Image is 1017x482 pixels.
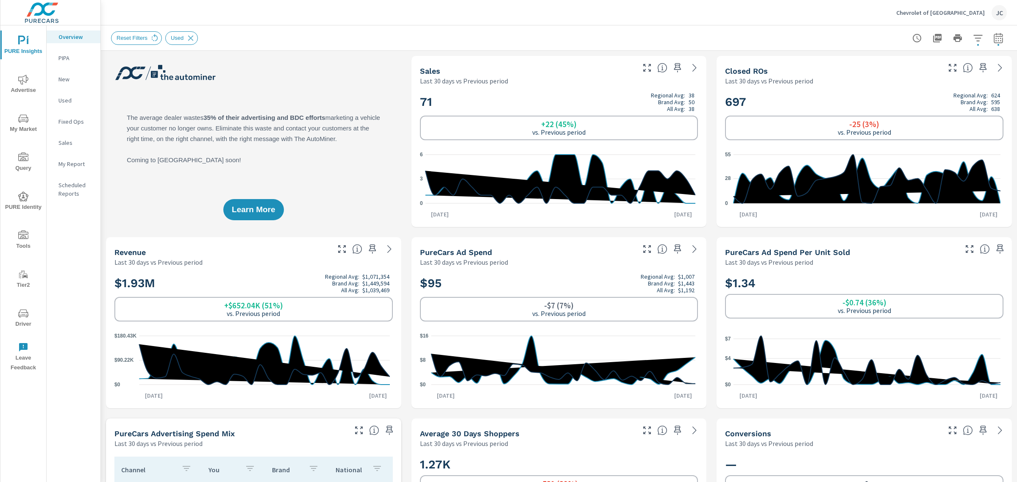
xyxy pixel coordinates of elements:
h2: $95 [420,273,698,294]
p: Regional Avg: [651,92,685,99]
a: See more details in report [688,242,701,256]
h2: $1.34 [725,276,1003,291]
p: [DATE] [425,210,455,219]
text: $4 [725,355,731,361]
h5: Conversions [725,429,771,438]
p: Last 30 days vs Previous period [420,438,508,449]
p: Last 30 days vs Previous period [725,257,813,267]
a: See more details in report [993,424,1007,437]
button: Make Fullscreen [946,424,959,437]
p: $1,007 [678,273,695,280]
text: 0 [725,200,728,206]
p: 38 [689,92,695,99]
button: Make Fullscreen [963,242,976,256]
p: All Avg: [341,287,359,294]
h5: Sales [420,66,440,75]
p: vs. Previous period [838,307,891,314]
h5: Revenue [114,248,146,257]
button: Learn More [223,199,283,220]
p: Chevrolet of [GEOGRAPHIC_DATA] [896,9,985,17]
p: Sales [58,139,94,147]
text: 6 [420,152,423,158]
div: New [47,73,100,86]
p: Last 30 days vs Previous period [725,76,813,86]
span: Leave Feedback [3,342,44,373]
div: Sales [47,136,100,149]
p: Brand Avg: [648,280,675,287]
p: Regional Avg: [953,92,988,99]
p: All Avg: [667,105,685,112]
button: "Export Report to PDF" [929,30,946,47]
div: JC [992,5,1007,20]
text: 28 [725,175,731,181]
p: Brand Avg: [658,99,685,105]
p: 50 [689,99,695,105]
p: $1,071,354 [362,273,389,280]
span: Save this to your personalized report [671,242,684,256]
button: Make Fullscreen [335,242,349,256]
div: PIPA [47,52,100,64]
p: vs. Previous period [532,128,586,136]
p: Last 30 days vs Previous period [114,257,203,267]
p: vs. Previous period [227,310,280,317]
p: $1,449,594 [362,280,389,287]
span: Query [3,152,44,173]
span: Learn More [232,206,275,213]
span: Save this to your personalized report [671,424,684,437]
h5: PureCars Ad Spend Per Unit Sold [725,248,850,257]
a: See more details in report [688,61,701,75]
span: This table looks at how you compare to the amount of budget you spend per channel as opposed to y... [369,425,379,435]
p: [DATE] [668,210,698,219]
text: 3 [420,176,423,182]
p: All Avg: [657,287,675,294]
p: Last 30 days vs Previous period [420,257,508,267]
h5: PureCars Ad Spend [420,248,492,257]
p: [DATE] [363,391,393,400]
text: 55 [725,152,731,158]
p: Brand Avg: [332,280,359,287]
p: $1,039,469 [362,287,389,294]
h2: 1.27K [420,457,698,472]
p: $1,443 [678,280,695,287]
button: Make Fullscreen [352,424,366,437]
text: $16 [420,333,428,339]
h6: +$652.04K (51%) [224,301,283,310]
p: 624 [991,92,1000,99]
span: My Market [3,114,44,134]
span: Used [166,35,189,41]
h2: 697 [725,92,1003,112]
span: Total cost of media for all PureCars channels for the selected dealership group over the selected... [657,244,667,254]
div: nav menu [0,25,46,376]
div: Used [47,94,100,107]
div: Overview [47,30,100,43]
h2: 71 [420,92,698,112]
div: My Report [47,158,100,170]
span: A rolling 30 day total of daily Shoppers on the dealership website, averaged over the selected da... [657,425,667,435]
p: PIPA [58,54,94,62]
h6: -$7 (7%) [544,301,574,310]
p: Regional Avg: [641,273,675,280]
p: [DATE] [974,391,1003,400]
button: Make Fullscreen [640,61,654,75]
p: You [208,465,238,474]
p: $1,192 [678,287,695,294]
span: Tier2 [3,269,44,290]
span: Total sales revenue over the selected date range. [Source: This data is sourced from the dealer’s... [352,244,362,254]
p: Fixed Ops [58,117,94,126]
span: Save this to your personalized report [366,242,379,256]
p: [DATE] [734,210,763,219]
text: 0 [420,200,423,206]
text: $8 [420,357,426,363]
h6: -25 (3%) [849,120,879,128]
span: Reset Filters [111,35,153,41]
p: Channel [121,465,175,474]
p: Brand [272,465,302,474]
button: Make Fullscreen [640,242,654,256]
h5: Average 30 Days Shoppers [420,429,520,438]
h5: PureCars Advertising Spend Mix [114,429,235,438]
p: [DATE] [668,391,698,400]
text: $90.22K [114,357,134,363]
p: Last 30 days vs Previous period [420,76,508,86]
p: Overview [58,33,94,41]
span: Save this to your personalized report [383,424,396,437]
